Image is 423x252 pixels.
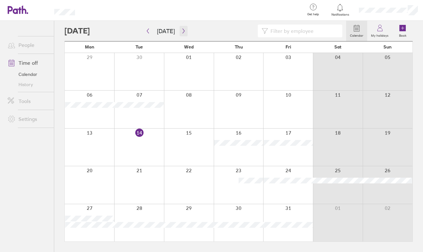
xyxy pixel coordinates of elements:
a: My holidays [367,21,392,41]
a: Book [392,21,413,41]
span: Thu [235,44,243,49]
a: Tools [3,95,54,107]
span: Wed [184,44,194,49]
span: Sun [383,44,392,49]
label: My holidays [367,32,392,38]
a: Notifications [330,3,351,17]
span: Notifications [330,13,351,17]
span: Fri [286,44,291,49]
span: Tue [136,44,143,49]
input: Filter by employee [268,25,338,37]
a: History [3,79,54,90]
a: Calendar [3,69,54,79]
a: People [3,39,54,51]
a: Calendar [346,21,367,41]
label: Calendar [346,32,367,38]
span: Mon [85,44,94,49]
label: Book [395,32,410,38]
a: Settings [3,113,54,125]
a: Time off [3,56,54,69]
span: Get help [303,12,323,16]
button: [DATE] [152,26,180,36]
span: Sat [334,44,341,49]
